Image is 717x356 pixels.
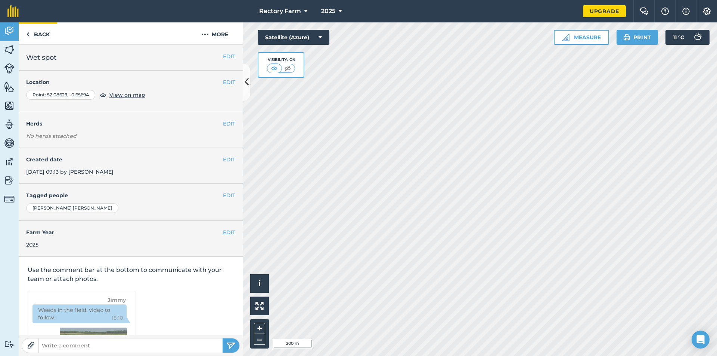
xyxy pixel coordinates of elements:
[26,228,235,236] h4: Farm Year
[109,91,145,99] span: View on map
[270,65,279,72] img: svg+xml;base64,PHN2ZyB4bWxucz0iaHR0cDovL3d3dy53My5vcmcvMjAwMC9zdmciIHdpZHRoPSI1MCIgaGVpZ2h0PSI0MC...
[26,241,235,249] div: 2025
[255,302,264,310] img: Four arrows, one pointing top left, one top right, one bottom right and the last bottom left
[201,30,209,39] img: svg+xml;base64,PHN2ZyB4bWxucz0iaHR0cDovL3d3dy53My5vcmcvMjAwMC9zdmciIHdpZHRoPSIyMCIgaGVpZ2h0PSIyNC...
[283,65,292,72] img: svg+xml;base64,PHN2ZyB4bWxucz0iaHR0cDovL3d3dy53My5vcmcvMjAwMC9zdmciIHdpZHRoPSI1MCIgaGVpZ2h0PSI0MC...
[4,341,15,348] img: svg+xml;base64,PD94bWwgdmVyc2lvbj0iMS4wIiBlbmNvZGluZz0idXRmLTgiPz4KPCEtLSBHZW5lcmF0b3I6IEFkb2JlIE...
[692,331,710,349] div: Open Intercom Messenger
[226,341,236,350] img: svg+xml;base64,PHN2ZyB4bWxucz0iaHR0cDovL3d3dy53My5vcmcvMjAwMC9zdmciIHdpZHRoPSIyNSIgaGVpZ2h0PSIyNC...
[254,334,265,345] button: –
[39,340,223,351] input: Write a comment
[623,33,630,42] img: svg+xml;base64,PHN2ZyB4bWxucz0iaHR0cDovL3d3dy53My5vcmcvMjAwMC9zdmciIHdpZHRoPSIxOSIgaGVpZ2h0PSIyNC...
[250,274,269,293] button: i
[4,25,15,37] img: svg+xml;base64,PD94bWwgdmVyc2lvbj0iMS4wIiBlbmNvZGluZz0idXRmLTgiPz4KPCEtLSBHZW5lcmF0b3I6IEFkb2JlIE...
[26,78,235,86] h4: Location
[7,5,19,17] img: fieldmargin Logo
[4,100,15,111] img: svg+xml;base64,PHN2ZyB4bWxucz0iaHR0cDovL3d3dy53My5vcmcvMjAwMC9zdmciIHdpZHRoPSI1NiIgaGVpZ2h0PSI2MC...
[258,30,329,45] button: Satellite (Azure)
[4,119,15,130] img: svg+xml;base64,PD94bWwgdmVyc2lvbj0iMS4wIiBlbmNvZGluZz0idXRmLTgiPz4KPCEtLSBHZW5lcmF0b3I6IEFkb2JlIE...
[617,30,658,45] button: Print
[19,22,57,44] a: Back
[661,7,670,15] img: A question mark icon
[100,90,106,99] img: svg+xml;base64,PHN2ZyB4bWxucz0iaHR0cDovL3d3dy53My5vcmcvMjAwMC9zdmciIHdpZHRoPSIxOCIgaGVpZ2h0PSIyNC...
[223,120,235,128] button: EDIT
[223,228,235,236] button: EDIT
[28,266,234,284] p: Use the comment bar at the bottom to communicate with your team or attach photos.
[26,132,243,140] em: No herds attached
[321,7,335,16] span: 2025
[19,148,243,184] div: [DATE] 09:13 by [PERSON_NAME]
[26,52,235,63] h2: Wet spot
[26,30,30,39] img: svg+xml;base64,PHN2ZyB4bWxucz0iaHR0cDovL3d3dy53My5vcmcvMjAwMC9zdmciIHdpZHRoPSI5IiBoZWlnaHQ9IjI0Ii...
[4,156,15,167] img: svg+xml;base64,PD94bWwgdmVyc2lvbj0iMS4wIiBlbmNvZGluZz0idXRmLTgiPz4KPCEtLSBHZW5lcmF0b3I6IEFkb2JlIE...
[4,137,15,149] img: svg+xml;base64,PD94bWwgdmVyc2lvbj0iMS4wIiBlbmNvZGluZz0idXRmLTgiPz4KPCEtLSBHZW5lcmF0b3I6IEFkb2JlIE...
[223,78,235,86] button: EDIT
[259,7,301,16] span: Rectory Farm
[640,7,649,15] img: Two speech bubbles overlapping with the left bubble in the forefront
[258,279,261,288] span: i
[267,57,295,63] div: Visibility: On
[100,90,145,99] button: View on map
[223,155,235,164] button: EDIT
[254,323,265,334] button: +
[4,44,15,55] img: svg+xml;base64,PHN2ZyB4bWxucz0iaHR0cDovL3d3dy53My5vcmcvMjAwMC9zdmciIHdpZHRoPSI1NiIgaGVpZ2h0PSI2MC...
[554,30,609,45] button: Measure
[690,30,705,45] img: svg+xml;base64,PD94bWwgdmVyc2lvbj0iMS4wIiBlbmNvZGluZz0idXRmLTgiPz4KPCEtLSBHZW5lcmF0b3I6IEFkb2JlIE...
[26,191,235,199] h4: Tagged people
[673,30,684,45] span: 11 ° C
[27,342,35,349] img: Paperclip icon
[702,7,711,15] img: A cog icon
[682,7,690,16] img: svg+xml;base64,PHN2ZyB4bWxucz0iaHR0cDovL3d3dy53My5vcmcvMjAwMC9zdmciIHdpZHRoPSIxNyIgaGVpZ2h0PSIxNy...
[4,175,15,186] img: svg+xml;base64,PD94bWwgdmVyc2lvbj0iMS4wIiBlbmNvZGluZz0idXRmLTgiPz4KPCEtLSBHZW5lcmF0b3I6IEFkb2JlIE...
[223,191,235,199] button: EDIT
[4,63,15,74] img: svg+xml;base64,PD94bWwgdmVyc2lvbj0iMS4wIiBlbmNvZGluZz0idXRmLTgiPz4KPCEtLSBHZW5lcmF0b3I6IEFkb2JlIE...
[26,203,118,213] div: [PERSON_NAME] [PERSON_NAME]
[187,22,243,44] button: More
[583,5,626,17] a: Upgrade
[562,34,569,41] img: Ruler icon
[4,194,15,204] img: svg+xml;base64,PD94bWwgdmVyc2lvbj0iMS4wIiBlbmNvZGluZz0idXRmLTgiPz4KPCEtLSBHZW5lcmF0b3I6IEFkb2JlIE...
[26,120,243,128] h4: Herds
[26,155,235,164] h4: Created date
[223,52,235,61] button: EDIT
[4,81,15,93] img: svg+xml;base64,PHN2ZyB4bWxucz0iaHR0cDovL3d3dy53My5vcmcvMjAwMC9zdmciIHdpZHRoPSI1NiIgaGVpZ2h0PSI2MC...
[26,90,95,100] div: Point : 52.08629 , -0.65694
[665,30,710,45] button: 11 °C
